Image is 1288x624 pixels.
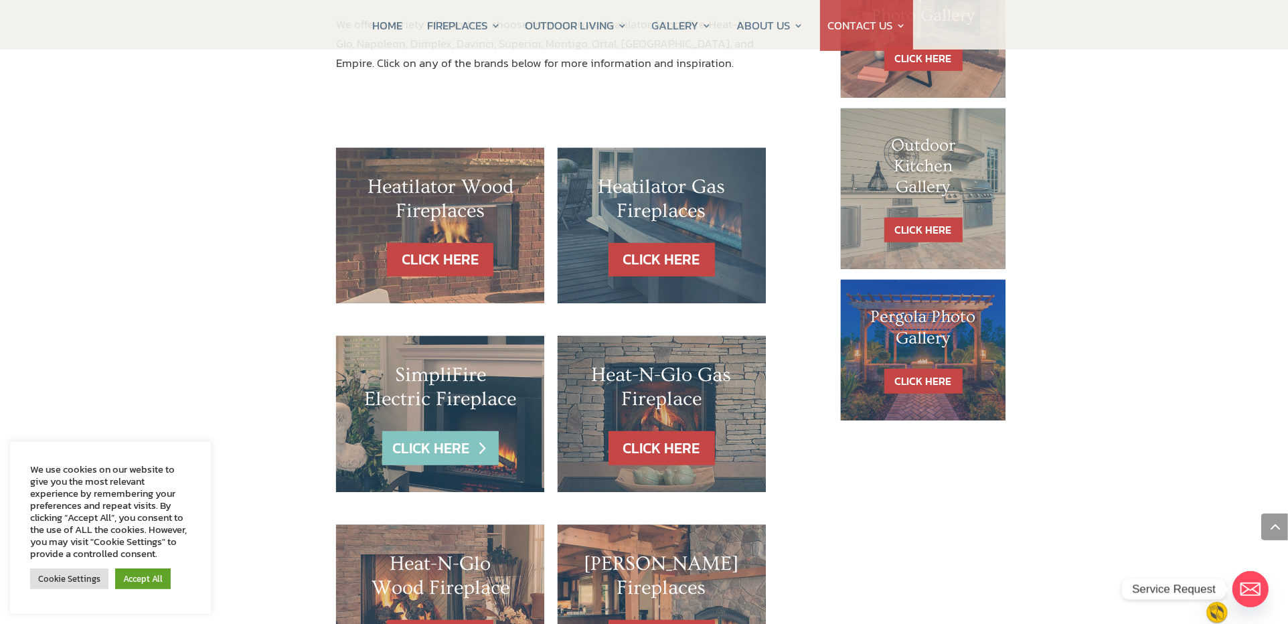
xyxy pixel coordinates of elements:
[868,307,979,355] h1: Pergola Photo Gallery
[30,568,108,589] a: Cookie Settings
[1232,571,1269,607] a: Email
[884,218,963,242] a: CLICK HERE
[115,568,171,589] a: Accept All
[868,135,979,205] h1: Outdoor Kitchen Gallery
[387,243,493,277] a: CLICK HERE
[363,363,517,418] h2: SimpliFire Electric Fireplace
[609,431,715,465] a: CLICK HERE
[382,431,499,465] a: CLICK HERE
[584,363,739,418] h2: Heat-N-Glo Gas Fireplace
[609,243,715,277] a: CLICK HERE
[884,46,963,71] a: CLICK HERE
[363,175,517,230] h2: Heatilator Wood Fireplaces
[584,175,739,230] h2: Heatilator Gas Fireplaces
[884,369,963,394] a: CLICK HERE
[584,552,739,607] h2: [PERSON_NAME] Fireplaces
[30,463,191,560] div: We use cookies on our website to give you the most relevant experience by remembering your prefer...
[363,552,517,607] h2: Heat-N-Glo Wood Fireplace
